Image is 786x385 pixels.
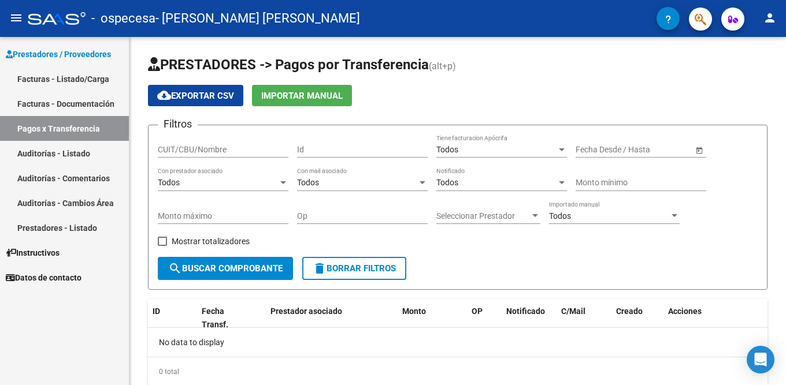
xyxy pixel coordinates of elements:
button: Borrar Filtros [302,257,406,280]
span: Todos [158,178,180,187]
datatable-header-cell: ID [148,299,197,337]
span: Notificado [506,306,545,316]
span: Todos [549,211,571,220]
span: - ospecesa [91,6,155,31]
button: Importar Manual [252,85,352,106]
button: Buscar Comprobante [158,257,293,280]
input: Start date [576,145,611,155]
datatable-header-cell: Acciones [663,299,768,337]
datatable-header-cell: Fecha Transf. [197,299,249,337]
datatable-header-cell: Notificado [502,299,557,337]
mat-icon: cloud_download [157,88,171,102]
span: Prestadores / Proveedores [6,48,111,61]
span: Datos de contacto [6,271,81,284]
span: Exportar CSV [157,91,234,101]
mat-icon: delete [313,261,327,275]
span: Borrar Filtros [313,263,396,274]
span: - [PERSON_NAME] [PERSON_NAME] [155,6,360,31]
mat-icon: menu [9,11,23,25]
datatable-header-cell: Monto [398,299,467,337]
span: Todos [297,178,319,187]
span: Monto [402,306,426,316]
span: Buscar Comprobante [168,263,283,274]
datatable-header-cell: Prestador asociado [266,299,398,337]
div: No data to display [148,328,768,357]
span: ID [153,306,160,316]
datatable-header-cell: C/Mail [557,299,611,337]
span: Acciones [668,306,702,316]
span: Mostrar totalizadores [172,234,250,248]
mat-icon: person [763,11,777,25]
div: Open Intercom Messenger [747,346,774,373]
button: Open calendar [693,144,705,156]
span: Prestador asociado [270,306,342,316]
button: Exportar CSV [148,85,243,106]
mat-icon: search [168,261,182,275]
input: End date [621,145,678,155]
h3: Filtros [158,116,198,132]
span: Fecha Transf. [202,306,228,329]
datatable-header-cell: OP [467,299,502,337]
span: Todos [436,178,458,187]
span: C/Mail [561,306,585,316]
span: Instructivos [6,246,60,259]
datatable-header-cell: Creado [611,299,663,337]
span: Creado [616,306,643,316]
span: PRESTADORES -> Pagos por Transferencia [148,57,429,73]
span: OP [472,306,483,316]
span: Todos [436,145,458,154]
span: Seleccionar Prestador [436,211,530,221]
span: Importar Manual [261,91,343,101]
span: (alt+p) [429,61,456,72]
